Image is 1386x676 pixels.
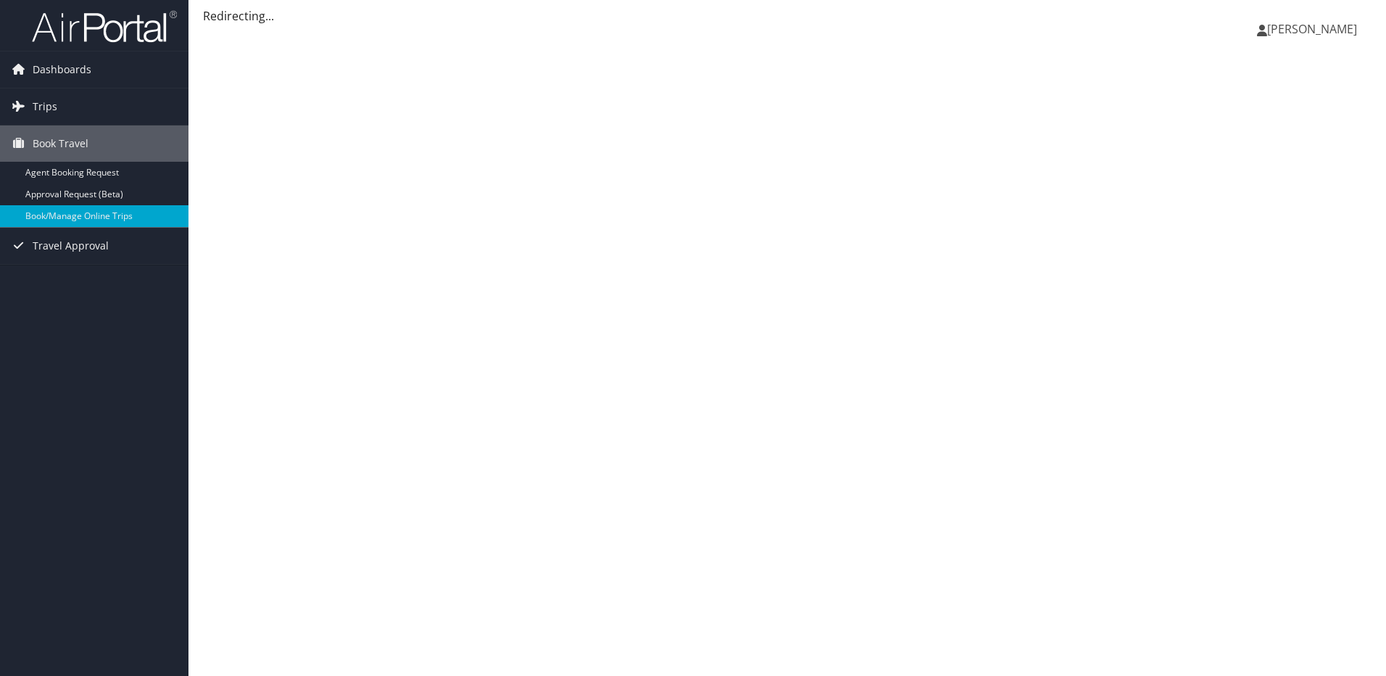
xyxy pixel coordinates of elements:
[32,9,177,44] img: airportal-logo.png
[33,88,57,125] span: Trips
[33,51,91,88] span: Dashboards
[1257,7,1372,51] a: [PERSON_NAME]
[33,125,88,162] span: Book Travel
[33,228,109,264] span: Travel Approval
[203,7,1372,25] div: Redirecting...
[1267,21,1357,37] span: [PERSON_NAME]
